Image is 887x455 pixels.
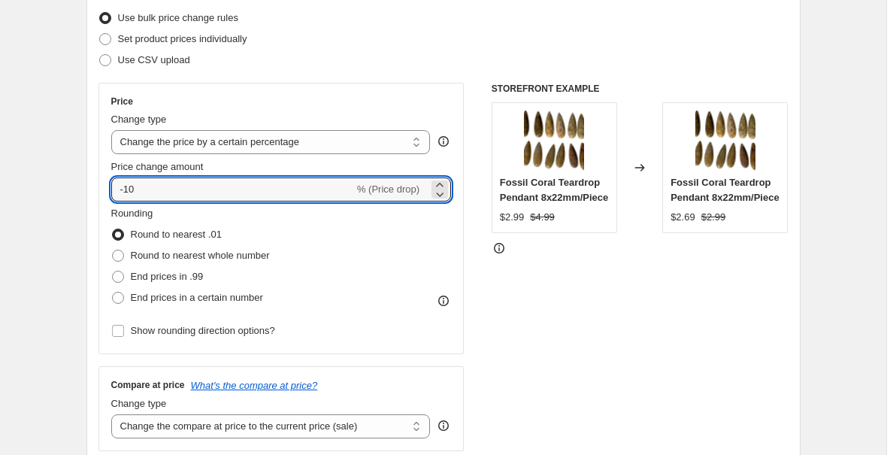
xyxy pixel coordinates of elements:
[357,184,419,195] span: % (Price drop)
[131,292,263,303] span: End prices in a certain number
[695,111,755,171] img: FossilCoralFlatbriollete8x22mm_98d8fb10-894e-45f0-a20c-b4282114a43c_80x.png
[500,210,525,225] div: $2.99
[191,380,318,391] button: What's the compare at price?
[111,398,167,409] span: Change type
[111,96,133,108] h3: Price
[111,177,354,202] input: -15
[492,83,789,95] h6: STOREFRONT EXAMPLE
[131,250,270,261] span: Round to nearest whole number
[436,134,451,149] div: help
[111,379,185,391] h3: Compare at price
[524,111,584,171] img: FossilCoralFlatbriollete8x22mm_98d8fb10-894e-45f0-a20c-b4282114a43c_80x.png
[118,12,238,23] span: Use bulk price change rules
[111,114,167,125] span: Change type
[131,271,204,282] span: End prices in .99
[701,210,726,225] strike: $2.99
[118,54,190,65] span: Use CSV upload
[671,210,695,225] div: $2.69
[671,177,780,203] span: Fossil Coral Teardrop Pendant 8x22mm/Piece
[131,229,222,240] span: Round to nearest .01
[436,418,451,433] div: help
[500,177,609,203] span: Fossil Coral Teardrop Pendant 8x22mm/Piece
[131,325,275,336] span: Show rounding direction options?
[530,210,555,225] strike: $4.99
[111,208,153,219] span: Rounding
[111,161,204,172] span: Price change amount
[118,33,247,44] span: Set product prices individually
